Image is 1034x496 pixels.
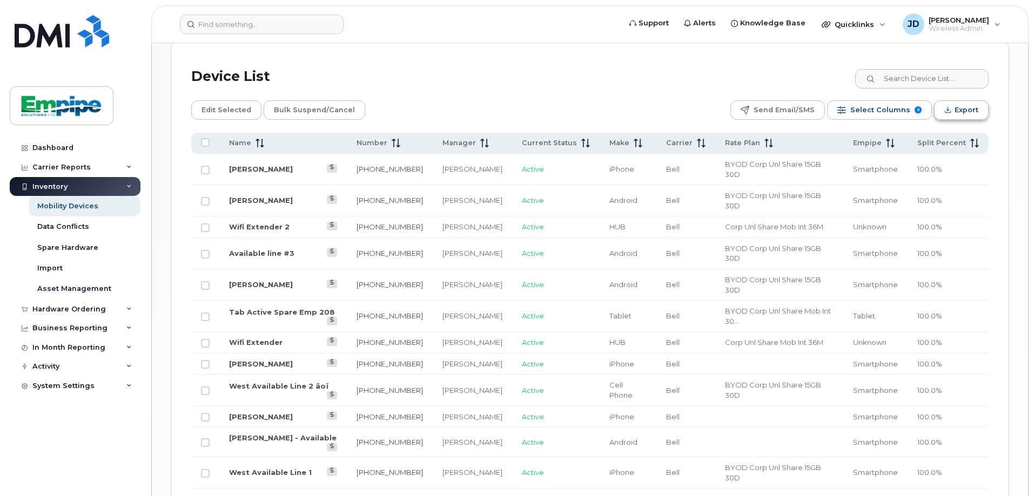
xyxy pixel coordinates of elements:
[229,468,312,477] a: West Available Line 1
[917,165,942,173] span: 100.0%
[725,463,821,482] span: BYOD Corp Unl Share 15GB 30D
[522,311,544,320] span: Active
[666,468,680,477] span: Bell
[357,280,423,289] a: [PHONE_NUMBER]
[229,433,337,442] a: [PERSON_NAME] - Available
[609,338,626,346] span: HUB
[202,102,251,118] span: Edit Selected
[693,18,716,29] span: Alerts
[666,249,680,257] span: Bell
[917,338,942,346] span: 100.0%
[180,15,344,34] input: Find something...
[357,138,387,148] span: Number
[442,359,502,369] div: [PERSON_NAME]
[917,138,966,148] span: Split Percent
[357,222,423,231] a: [PHONE_NUMBER]
[522,438,544,446] span: Active
[274,102,355,118] span: Bulk Suspend/Cancel
[666,359,680,368] span: Bell
[725,307,831,325] span: BYOD Corp Unl Share Mob Int 30D
[191,100,261,120] button: Edit Selected
[725,275,821,294] span: BYOD Corp Unl Share 15GB 30D
[622,12,676,34] a: Support
[853,249,898,257] span: Smartphone
[229,359,293,368] a: [PERSON_NAME]
[725,138,760,148] span: Rate Plan
[522,280,544,289] span: Active
[827,100,932,120] button: Select Columns 9
[609,196,637,205] span: Android
[730,100,825,120] button: Send Email/SMS
[327,412,337,420] a: View Last Bill
[917,222,942,231] span: 100.0%
[191,63,270,91] div: Device List
[917,438,942,446] span: 100.0%
[853,222,887,231] span: Unknown
[327,443,337,451] a: View Last Bill
[723,12,813,34] a: Knowledge Base
[853,359,898,368] span: Smartphone
[442,467,502,478] div: [PERSON_NAME]
[835,20,874,29] span: Quicklinks
[609,412,634,421] span: iPhone
[639,18,669,29] span: Support
[327,467,337,475] a: View Last Bill
[229,249,294,257] a: Available line #3
[229,222,290,231] a: Wifi Extender 2
[609,249,637,257] span: Android
[327,280,337,288] a: View Last Bill
[442,337,502,348] div: [PERSON_NAME]
[666,138,693,148] span: Carrier
[666,386,680,395] span: Bell
[522,468,544,477] span: Active
[917,359,942,368] span: 100.0%
[929,16,989,24] span: [PERSON_NAME]
[522,359,544,368] span: Active
[229,165,293,173] a: [PERSON_NAME]
[853,138,882,148] span: Empipe
[357,438,423,446] a: [PHONE_NUMBER]
[666,338,680,346] span: Bell
[917,412,942,421] span: 100.0%
[522,249,544,257] span: Active
[357,359,423,368] a: [PHONE_NUMBER]
[609,468,634,477] span: iPhone
[725,160,821,179] span: BYOD Corp Unl Share 15GB 30D
[264,100,365,120] button: Bulk Suspend/Cancel
[934,100,989,120] button: Export
[357,165,423,173] a: [PHONE_NUMBER]
[853,311,875,320] span: Tablet
[327,337,337,345] a: View Last Bill
[666,311,680,320] span: Bell
[442,412,502,422] div: [PERSON_NAME]
[327,359,337,367] a: View Last Bill
[725,381,821,399] span: BYOD Corp Unl Share 15GB 30D
[853,386,898,395] span: Smartphone
[853,468,898,477] span: Smartphone
[327,317,337,325] a: View Last Bill
[915,106,922,113] span: 9
[522,222,544,231] span: Active
[725,244,821,263] span: BYOD Corp Unl Share 15GB 30D
[666,280,680,289] span: Bell
[229,308,335,316] a: Tab Active Spare Emp 208
[327,164,337,172] a: View Last Bill
[609,311,632,320] span: Tablet
[740,18,805,29] span: Knowledge Base
[853,196,898,205] span: Smartphone
[442,164,502,174] div: [PERSON_NAME]
[987,449,1026,488] iframe: Messenger Launcher
[522,338,544,346] span: Active
[609,222,626,231] span: HUB
[917,311,942,320] span: 100.0%
[814,13,893,35] div: Quicklinks
[442,437,502,447] div: [PERSON_NAME]
[229,382,329,390] a: West Available Line 2 âoï
[442,280,502,290] div: [PERSON_NAME]
[229,338,283,346] a: Wifi Extender
[522,196,544,205] span: Active
[917,386,942,395] span: 100.0%
[853,165,898,173] span: Smartphone
[917,249,942,257] span: 100.0%
[666,438,680,446] span: Bell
